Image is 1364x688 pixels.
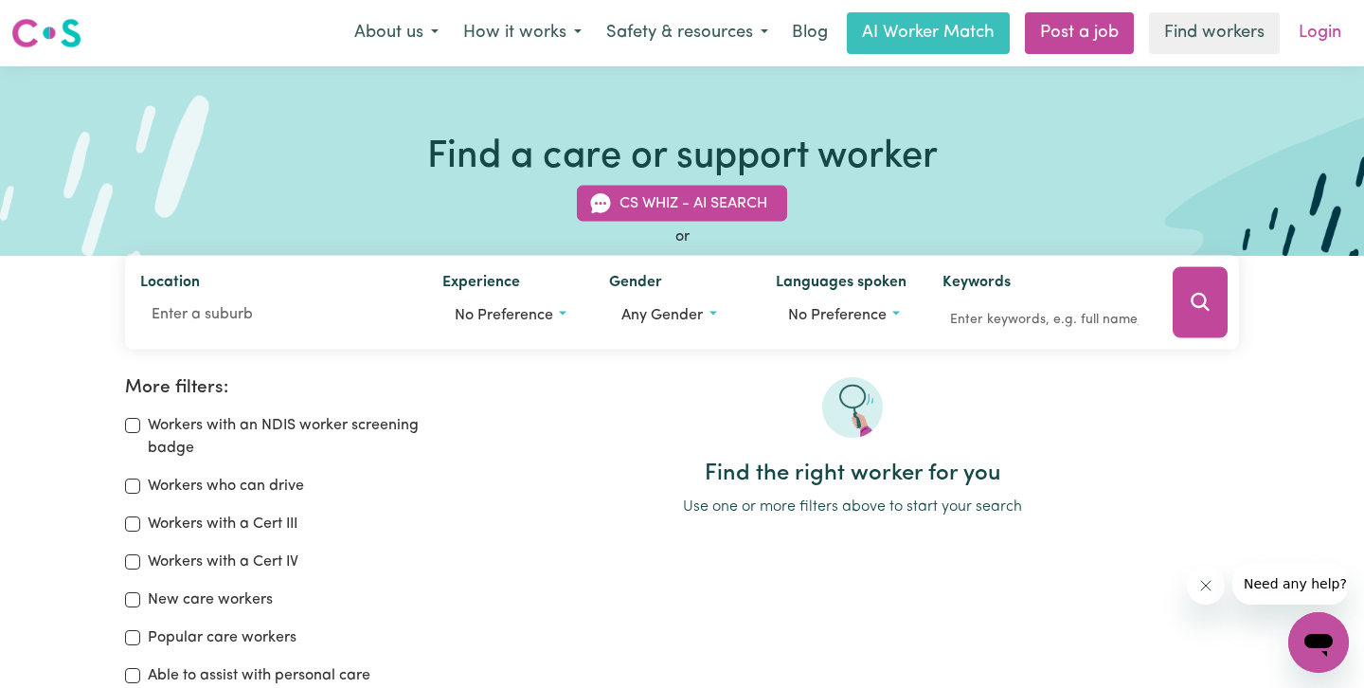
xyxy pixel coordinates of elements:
[442,271,520,298] label: Experience
[1173,267,1228,338] button: Search
[451,13,594,53] button: How it works
[427,135,938,180] h1: Find a care or support worker
[609,298,745,334] button: Worker gender preference
[466,496,1239,518] p: Use one or more filters above to start your search
[609,271,662,298] label: Gender
[621,308,703,323] span: Any gender
[148,475,304,498] label: Workers who can drive
[788,308,887,323] span: No preference
[342,13,451,53] button: About us
[125,377,443,399] h2: More filters:
[1149,12,1280,54] a: Find workers
[148,664,370,687] label: Able to assist with personal care
[781,12,839,54] a: Blog
[1025,12,1134,54] a: Post a job
[466,461,1239,488] h2: Find the right worker for you
[125,226,1239,248] div: or
[148,551,298,573] label: Workers with a Cert IV
[1232,563,1349,605] iframe: Message from company
[148,588,273,611] label: New care workers
[577,186,787,222] button: CS Whiz - AI Search
[140,271,200,298] label: Location
[1187,567,1225,605] iframe: Close message
[148,513,297,535] label: Workers with a Cert III
[594,13,781,53] button: Safety & resources
[942,305,1146,335] input: Enter keywords, e.g. full name, interests
[776,271,906,298] label: Languages spoken
[847,12,1010,54] a: AI Worker Match
[140,298,412,332] input: Enter a suburb
[776,298,912,334] button: Worker language preferences
[148,414,443,460] label: Workers with an NDIS worker screening badge
[1288,612,1349,673] iframe: Button to launch messaging window
[455,308,553,323] span: No preference
[1287,12,1353,54] a: Login
[11,16,81,50] img: Careseekers logo
[11,11,81,55] a: Careseekers logo
[942,271,1011,298] label: Keywords
[442,298,579,334] button: Worker experience options
[148,626,296,649] label: Popular care workers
